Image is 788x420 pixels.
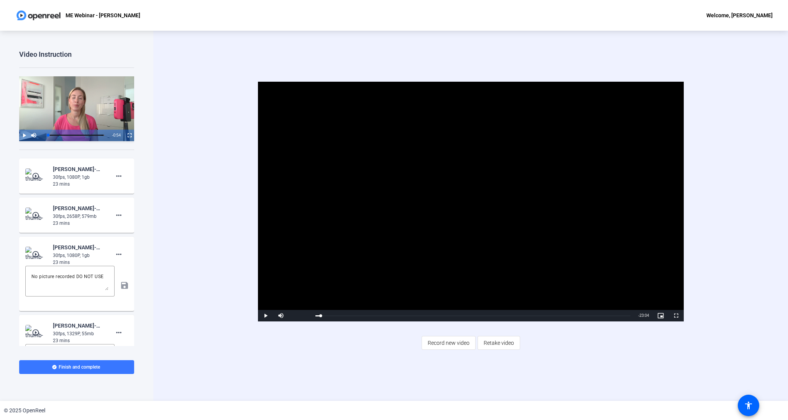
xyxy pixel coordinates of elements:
div: 23 mins [53,181,104,188]
button: Fullscreen [668,310,684,321]
div: [PERSON_NAME]-ME Webinar - [PERSON_NAME]-ME Webinar - [PERSON_NAME]-1759068735396-screen [53,321,104,330]
img: thumb-nail [25,168,48,184]
mat-icon: more_horiz [114,250,123,259]
span: Record new video [428,336,470,350]
span: - [112,133,113,137]
mat-icon: more_horiz [114,328,123,337]
img: thumb-nail [25,325,48,340]
mat-icon: play_circle_outline [32,250,41,258]
button: Mute [29,130,38,141]
div: 30fps, 1080P, 1gb [53,174,104,181]
span: 23:04 [639,313,649,318]
mat-icon: more_horiz [114,171,123,181]
div: Video Player [19,76,134,141]
span: Retake video [484,336,514,350]
button: Retake video [478,336,520,350]
mat-icon: play_circle_outline [32,172,41,180]
mat-icon: more_horiz [114,211,123,220]
div: Video Player [258,82,684,321]
mat-icon: accessibility [744,401,753,410]
button: Play [19,130,29,141]
mat-icon: play_circle_outline [32,211,41,219]
button: Mute [273,310,289,321]
div: 23 mins [53,220,104,227]
p: ME Webinar - [PERSON_NAME] [66,11,140,20]
button: Fullscreen [125,130,134,141]
div: [PERSON_NAME]-ME Webinar - [PERSON_NAME]-ME Webinar - [PERSON_NAME]-1759070755820-screen [53,204,104,213]
div: Welcome, [PERSON_NAME] [706,11,773,20]
div: 23 mins [53,259,104,266]
span: Finish and complete [59,364,100,370]
button: Finish and complete [19,360,134,374]
div: Progress Bar [48,135,104,136]
div: [PERSON_NAME]-ME Webinar - [PERSON_NAME]-ME Webinar - [PERSON_NAME]-1759070755820-webcam [53,165,104,174]
button: Picture-in-Picture [653,310,668,321]
div: 23 mins [53,337,104,344]
mat-icon: play_circle_outline [32,329,41,336]
div: [PERSON_NAME]-ME Webinar - [PERSON_NAME]-ME Webinar - [PERSON_NAME]-1759068735396-webcam [53,243,104,252]
div: Video Instruction [19,50,134,59]
button: Play [258,310,273,321]
img: thumb-nail [25,208,48,223]
div: 30fps, 1080P, 1gb [53,252,104,259]
button: Record new video [422,336,476,350]
div: © 2025 OpenReel [4,407,45,415]
img: OpenReel logo [15,8,62,23]
span: 0:54 [113,133,121,137]
div: 30fps, 1329P, 55mb [53,330,104,337]
img: thumb-nail [25,247,48,262]
div: 30fps, 2658P, 579mb [53,213,104,220]
div: Progress Bar [315,315,631,316]
span: - [638,313,639,318]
